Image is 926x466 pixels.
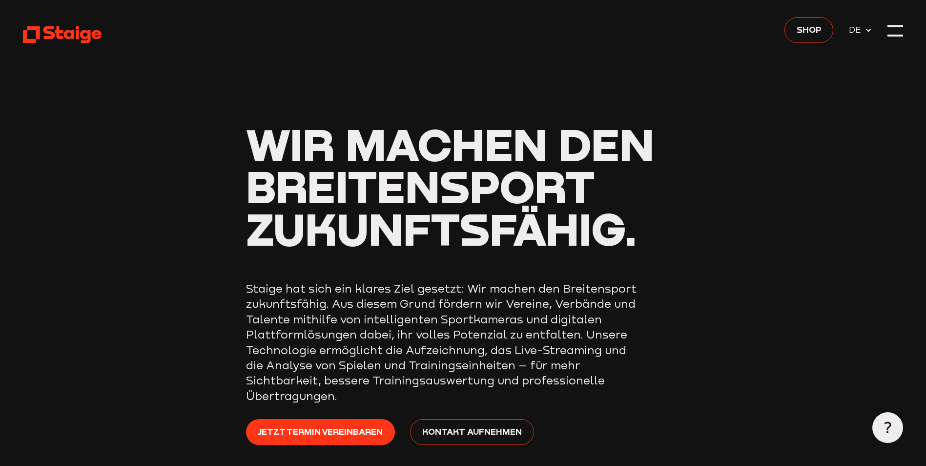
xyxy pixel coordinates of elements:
[246,117,654,255] span: Wir machen den Breitensport zukunftsfähig.
[246,419,395,445] a: Jetzt Termin vereinbaren
[797,22,822,36] span: Shop
[849,23,864,37] span: DE
[410,419,534,445] a: Kontakt aufnehmen
[784,17,833,43] a: Shop
[422,424,522,438] span: Kontakt aufnehmen
[246,281,637,404] p: Staige hat sich ein klares Ziel gesetzt: Wir machen den Breitensport zukunftsfähig. Aus diesem Gr...
[258,424,383,438] span: Jetzt Termin vereinbaren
